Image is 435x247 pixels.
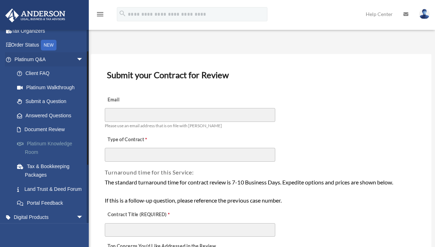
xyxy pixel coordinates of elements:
[10,66,94,81] a: Client FAQ
[105,135,176,145] label: Type of Contract
[96,10,104,18] i: menu
[10,80,94,95] a: Platinum Walkthrough
[5,210,94,224] a: Digital Productsarrow_drop_down
[76,210,91,225] span: arrow_drop_down
[105,210,176,220] label: Contract Title (REQUIRED)
[10,159,94,182] a: Tax & Bookkeeping Packages
[10,196,94,210] a: Portal Feedback
[5,24,94,38] a: Tax Organizers
[10,123,91,137] a: Document Review
[3,9,67,22] img: Anderson Advisors Platinum Portal
[419,9,430,19] img: User Pic
[105,178,417,205] div: The standard turnaround time for contract review is 7-10 Business Days. Expedite options and pric...
[105,169,194,176] span: Turnaround time for this Service:
[96,12,104,18] a: menu
[41,40,56,50] div: NEW
[10,108,94,123] a: Answered Questions
[5,38,94,53] a: Order StatusNEW
[104,68,418,82] h3: Submit your Contract for Review
[119,10,126,17] i: search
[10,95,94,109] a: Submit a Question
[10,182,94,196] a: Land Trust & Deed Forum
[10,136,94,159] a: Platinum Knowledge Room
[76,52,91,67] span: arrow_drop_down
[5,52,94,66] a: Platinum Q&Aarrow_drop_down
[105,95,176,105] label: Email
[105,123,222,128] span: Please use an email address that is on file with [PERSON_NAME]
